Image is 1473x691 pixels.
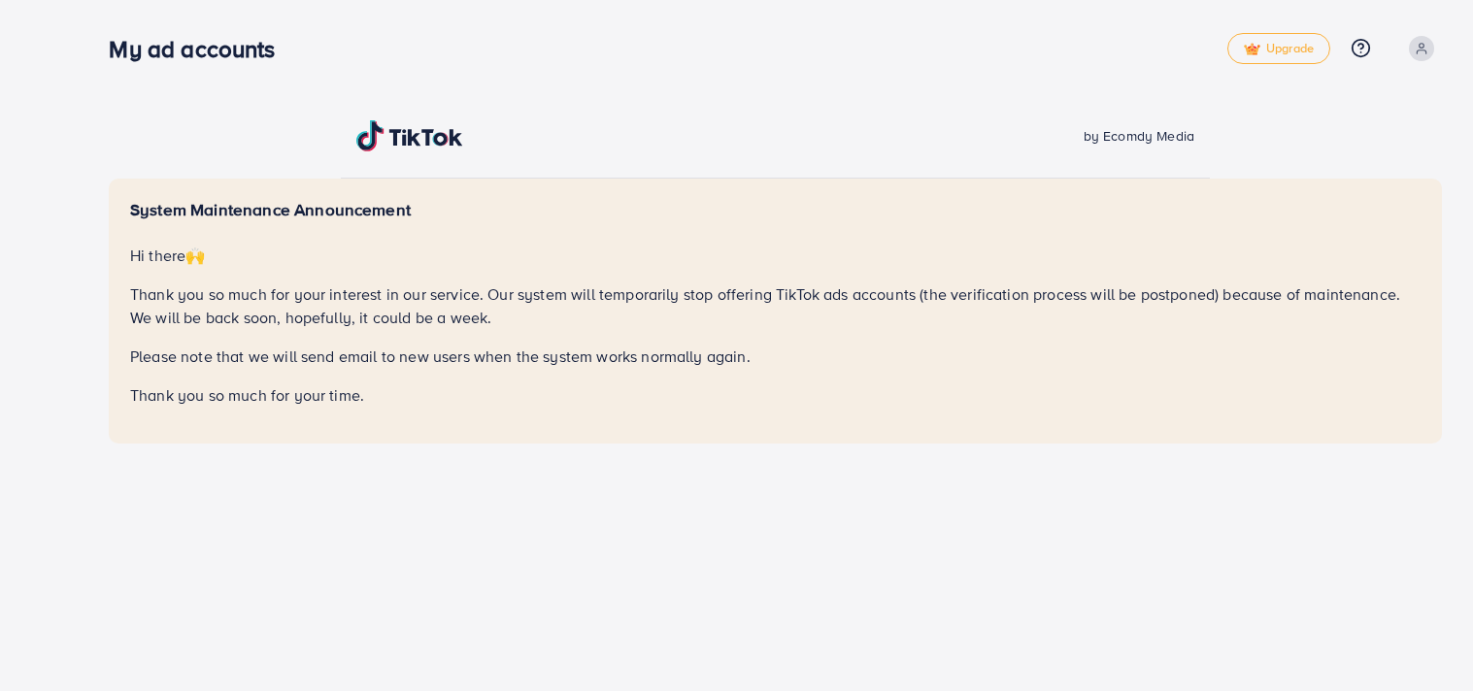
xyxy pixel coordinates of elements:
[130,282,1421,329] p: Thank you so much for your interest in our service. Our system will temporarily stop offering Tik...
[130,345,1421,368] p: Please note that we will send email to new users when the system works normally again.
[1244,43,1260,56] img: tick
[109,35,290,63] h3: My ad accounts
[356,120,463,151] img: TikTok
[1227,33,1330,64] a: tickUpgrade
[130,244,1421,267] p: Hi there
[130,200,1421,220] h5: System Maintenance Announcement
[185,245,205,266] span: 🙌
[1084,126,1194,146] span: by Ecomdy Media
[130,383,1421,407] p: Thank you so much for your time.
[1244,42,1314,56] span: Upgrade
